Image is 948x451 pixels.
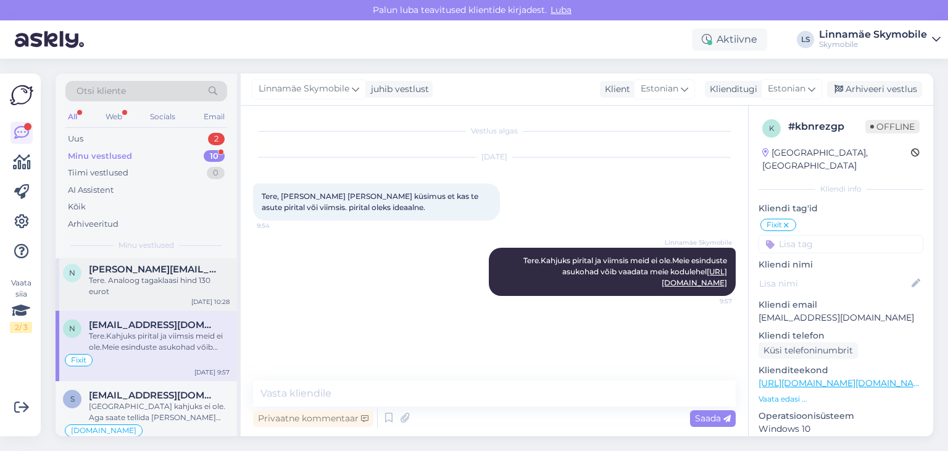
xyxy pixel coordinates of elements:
[89,331,230,353] div: Tere.Kahjuks pirital ja viimsis meid ei ole.Meie esinduste asukohad võib vaadata meie kodulehel [...
[600,83,630,96] div: Klient
[204,150,225,162] div: 10
[65,109,80,125] div: All
[819,40,927,49] div: Skymobile
[827,81,922,98] div: Arhiveeri vestlus
[259,82,349,96] span: Linnamäe Skymobile
[819,30,927,40] div: Linnamäe Skymobile
[68,218,118,230] div: Arhiveeritud
[77,85,126,98] span: Otsi kliente
[10,83,33,107] img: Askly Logo
[68,184,114,196] div: AI Assistent
[253,410,373,427] div: Privaatne kommentaar
[759,342,858,359] div: Küsi telefoninumbrit
[769,124,775,133] span: k
[759,277,909,290] input: Lisa nimi
[70,394,75,403] span: s
[194,368,230,377] div: [DATE] 9:57
[191,297,230,306] div: [DATE] 10:28
[201,109,227,125] div: Email
[89,390,217,401] span: stevenkasuk2305@gmail.com
[257,221,303,230] span: 9:54
[89,275,230,297] div: Tere. Analoog tagaklaasi hind 130 eurot
[68,150,132,162] div: Minu vestlused
[759,410,923,423] p: Operatsioonisüsteem
[705,83,757,96] div: Klienditugi
[68,201,86,213] div: Kõik
[89,401,230,423] div: [GEOGRAPHIC_DATA] kahjuks ei ole. Aga saate tellida [PERSON_NAME] meie e-[PERSON_NAME]
[89,319,217,331] span: nugispaul@gmail.com
[523,256,729,287] span: Tere.Kahjuks pirital ja viimsis meid ei ole.Meie esinduste asukohad võib vaadata meie kodulehel
[759,364,923,377] p: Klienditeekond
[865,120,920,133] span: Offline
[71,356,86,364] span: Fixit
[768,82,805,96] span: Estonian
[69,268,75,277] span: n
[366,83,429,96] div: juhib vestlust
[118,240,174,251] span: Minu vestlused
[695,413,731,424] span: Saada
[547,4,575,15] span: Luba
[10,322,32,333] div: 2 / 3
[10,277,32,333] div: Vaata siia
[759,183,923,195] div: Kliendi info
[797,31,814,48] div: LS
[641,82,678,96] span: Estonian
[253,151,736,162] div: [DATE]
[208,133,225,145] div: 2
[148,109,178,125] div: Socials
[692,28,767,51] div: Aktiivne
[207,167,225,179] div: 0
[759,235,923,253] input: Lisa tag
[69,324,75,333] span: n
[253,125,736,137] div: Vestlus algas
[759,311,923,324] p: [EMAIL_ADDRESS][DOMAIN_NAME]
[686,297,732,306] span: 9:57
[759,298,923,311] p: Kliendi email
[68,167,128,179] div: Tiimi vestlused
[767,221,782,229] span: Fixit
[759,377,929,389] a: [URL][DOMAIN_NAME][DOMAIN_NAME]
[103,109,125,125] div: Web
[665,238,732,247] span: Linnamäe Skymobile
[759,423,923,436] p: Windows 10
[819,30,941,49] a: Linnamäe SkymobileSkymobile
[262,192,480,212] span: Tere, [PERSON_NAME] [PERSON_NAME] küsimus et kas te asute pirital või viimsis. pirital oleks idea...
[759,394,923,405] p: Vaata edasi ...
[762,146,911,172] div: [GEOGRAPHIC_DATA], [GEOGRAPHIC_DATA]
[759,202,923,215] p: Kliendi tag'id
[759,258,923,271] p: Kliendi nimi
[71,427,136,434] span: [DOMAIN_NAME]
[759,329,923,342] p: Kliendi telefon
[89,264,217,275] span: n.kunnapuu@gmail.com
[788,119,865,134] div: # kbnrezgp
[68,133,83,145] div: Uus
